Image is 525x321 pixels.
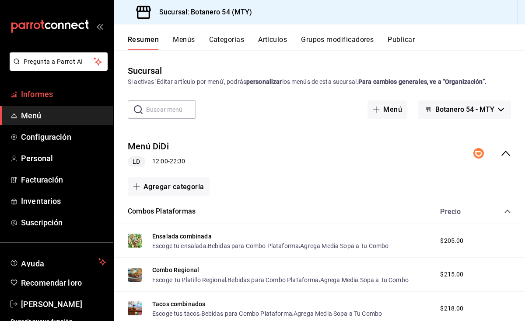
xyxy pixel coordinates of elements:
font: Menú [21,111,42,120]
button: Combos Plataformas [128,206,196,216]
button: Menú [367,100,407,119]
font: Bebidas para Combo Plataforma [208,242,299,249]
button: Ensalada combinada [152,231,212,241]
button: Escoge tus tacos [152,309,199,318]
font: - [168,158,170,165]
img: Avance [128,234,142,248]
font: Si activas 'Editar artículo por menú', podrás [128,78,246,85]
font: 22:30 [170,158,185,165]
font: Agrega Media Sopa a Tu Combo [320,276,409,283]
button: Escoge Tu Platillo Regional [152,275,226,284]
font: Menú [383,105,402,114]
font: Recomendar loro [21,278,82,287]
font: , [319,276,320,283]
font: los menús de esta sucursal. [282,78,359,85]
button: colapsar-categoría-fila [504,208,511,215]
font: Ayuda [21,259,45,268]
font: Botanero 54 - MTY [435,105,494,114]
button: Bebidas para Combo Plataforma [208,241,299,250]
font: Suscripción [21,218,63,227]
button: Agrega Media Sopa a Tu Combo [294,309,382,318]
a: Pregunta a Parrot AI [6,63,108,72]
button: Tacos combinados [152,299,205,308]
font: Ensalada combinada [152,233,212,240]
font: Facturación [21,175,63,184]
img: Avance [128,268,142,282]
font: Agregar categoría [143,183,204,191]
font: $215.00 [440,271,463,278]
button: Agregar categoría [128,177,210,196]
button: Menú DiDi [128,140,169,153]
font: Sucursal [128,66,162,76]
font: Bebidas para Combo Plataforma [201,310,292,317]
font: 12:00 [152,158,168,165]
font: LD [133,158,140,165]
font: Agrega Media Sopa a Tu Combo [300,242,388,249]
button: Bebidas para Combo Plataforma [201,309,292,318]
font: [PERSON_NAME] [21,300,82,309]
font: $218.00 [440,305,463,312]
button: abrir_cajón_menú [96,23,103,30]
font: personalizar [246,78,282,85]
font: Combos Plataformas [128,207,196,215]
font: Artículos [258,35,287,44]
font: , [206,242,208,249]
font: Escoge Tu Platillo Regional [152,276,226,283]
button: Escoge tu ensalada [152,241,206,250]
button: Combo Regional [152,265,199,275]
font: , [226,276,227,283]
font: Grupos modificadores [301,35,374,44]
font: Inventarios [21,197,61,206]
button: Agrega Media Sopa a Tu Combo [300,241,388,250]
font: Menús [173,35,195,44]
font: Menú DiDi [128,142,169,152]
font: Pregunta a Parrot AI [24,58,83,65]
font: , [292,309,294,316]
font: Escoge tu ensalada [152,242,206,249]
font: Configuración [21,132,71,142]
font: Informes [21,90,53,99]
font: Categorías [209,35,245,44]
font: Sucursal: Botanero 54 (MTY) [159,8,252,16]
font: Publicar [388,35,415,44]
font: Agrega Media Sopa a Tu Combo [294,310,382,317]
font: Para cambios generales, ve a “Organización”. [358,78,486,85]
font: , [199,309,201,316]
font: Bebidas para Combo Plataforma [227,276,318,283]
font: , [299,242,300,249]
button: Pregunta a Parrot AI [10,52,108,71]
font: Personal [21,154,53,163]
font: Combo Regional [152,267,199,274]
button: Botanero 54 - MTY [418,100,511,119]
font: Tacos combinados [152,300,205,307]
input: Buscar menú [146,101,196,118]
img: Avance [128,301,142,315]
button: Agrega Media Sopa a Tu Combo [320,275,409,284]
div: pestañas de navegación [128,35,525,50]
button: Bebidas para Combo Plataforma [227,275,318,284]
font: Precio [440,207,461,216]
font: Escoge tus tacos [152,310,199,317]
font: Resumen [128,35,159,44]
font: $205.00 [440,237,463,244]
div: colapsar-fila-del-menú [114,133,525,174]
